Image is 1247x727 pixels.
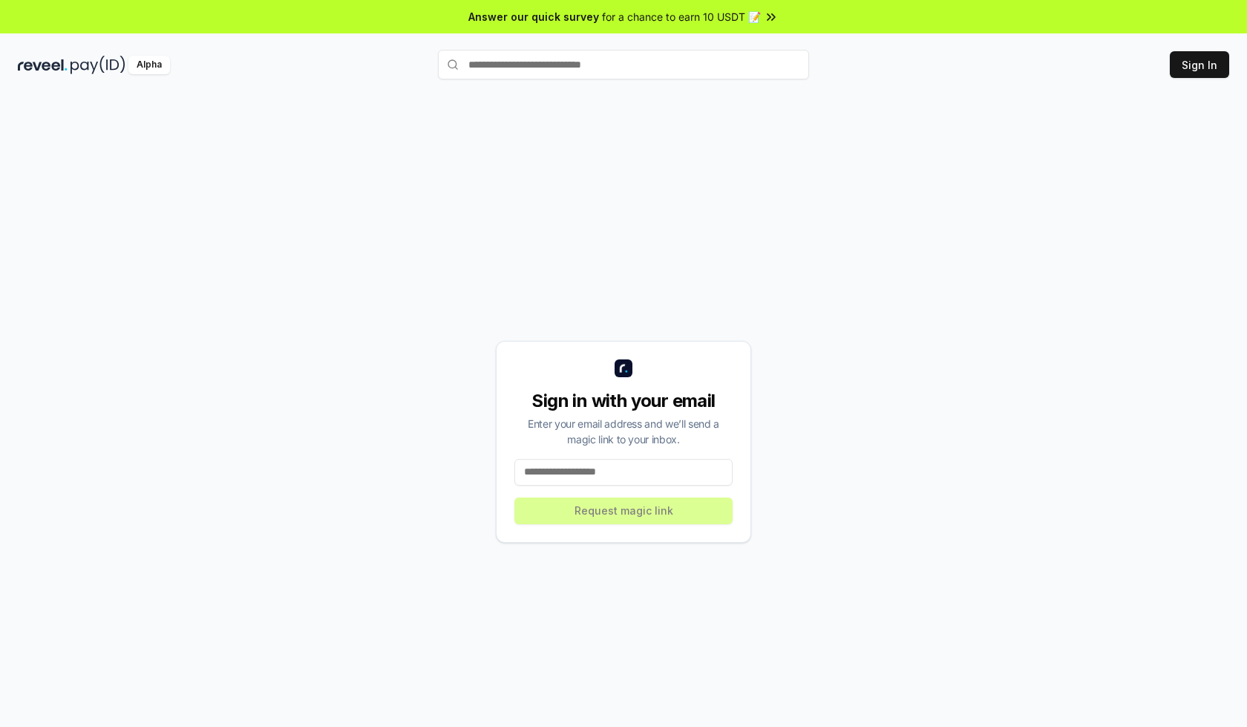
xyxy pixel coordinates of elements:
[1170,51,1229,78] button: Sign In
[468,9,599,25] span: Answer our quick survey
[18,56,68,74] img: reveel_dark
[514,416,733,447] div: Enter your email address and we’ll send a magic link to your inbox.
[128,56,170,74] div: Alpha
[71,56,125,74] img: pay_id
[514,389,733,413] div: Sign in with your email
[615,359,632,377] img: logo_small
[602,9,761,25] span: for a chance to earn 10 USDT 📝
